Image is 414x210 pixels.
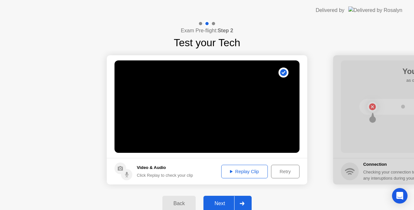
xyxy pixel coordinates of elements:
[348,6,402,14] img: Delivered by Rosalyn
[218,28,233,33] b: Step 2
[221,165,268,178] button: Replay Clip
[223,68,231,75] div: !
[228,68,236,75] div: . . .
[273,169,297,174] div: Retry
[205,201,234,206] div: Next
[174,35,240,50] h1: Test your Tech
[137,164,193,171] h5: Video & Audio
[316,6,344,14] div: Delivered by
[392,188,408,204] div: Open Intercom Messenger
[181,27,233,35] h4: Exam Pre-flight:
[223,169,266,174] div: Replay Clip
[271,165,300,178] button: Retry
[137,172,193,178] div: Click Replay to check your clip
[164,201,194,206] div: Back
